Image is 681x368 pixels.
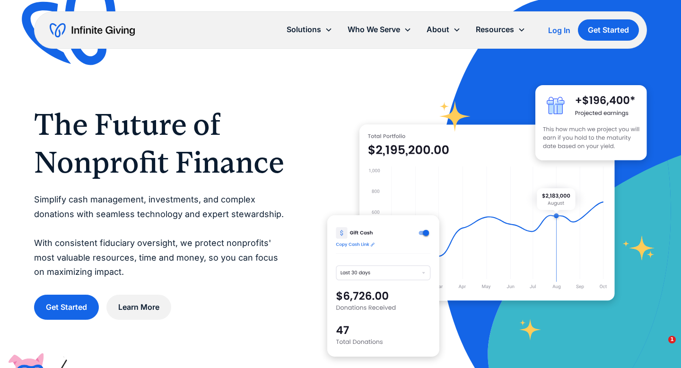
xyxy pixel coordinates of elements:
div: About [419,19,468,40]
div: Resources [468,19,533,40]
iframe: Intercom live chat [649,336,672,359]
div: Who We Serve [340,19,419,40]
div: Who We Serve [348,23,400,36]
div: Solutions [287,23,321,36]
img: fundraising star [623,236,655,261]
a: Learn More [106,295,171,320]
a: Log In [548,25,570,36]
a: home [50,23,135,38]
div: Resources [476,23,514,36]
div: Solutions [279,19,340,40]
div: About [427,23,449,36]
iframe: Intercom notifications message [492,276,681,342]
h1: The Future of Nonprofit Finance [34,105,289,181]
img: donation software for nonprofits [327,215,439,357]
a: Get Started [578,19,639,41]
p: Simplify cash management, investments, and complex donations with seamless technology and expert ... [34,193,289,280]
img: nonprofit donation platform [359,124,615,301]
span: 1 [668,336,676,343]
a: Get Started [34,295,99,320]
div: Log In [548,26,570,34]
